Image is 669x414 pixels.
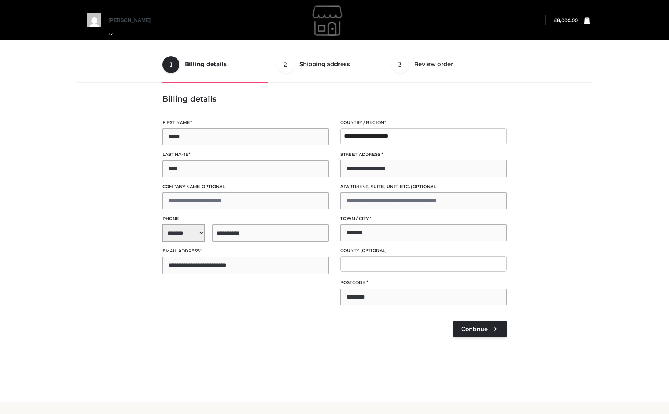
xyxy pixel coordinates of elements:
[340,279,507,286] label: Postcode
[340,183,507,190] label: Apartment, suite, unit, etc.
[162,183,329,190] label: Company name
[461,326,488,332] span: Continue
[162,151,329,158] label: Last name
[340,247,507,254] label: County
[554,17,557,23] span: £
[411,184,438,189] span: (optional)
[109,17,159,37] a: [PERSON_NAME]
[340,151,507,158] label: Street address
[271,1,386,40] img: gemmachan
[554,17,578,23] a: £8,000.00
[162,119,329,126] label: First name
[453,321,507,337] a: Continue
[554,17,578,23] bdi: 8,000.00
[200,184,227,189] span: (optional)
[360,248,387,253] span: (optional)
[162,247,329,255] label: Email address
[162,94,507,103] h3: Billing details
[162,215,329,222] label: Phone
[340,215,507,222] label: Town / City
[340,119,507,126] label: Country / Region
